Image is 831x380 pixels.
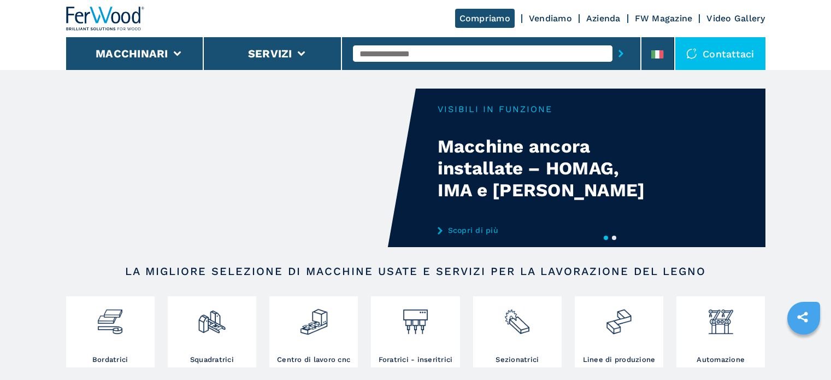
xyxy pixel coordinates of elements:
[277,355,350,365] h3: Centro di lavoro cnc
[248,47,292,60] button: Servizi
[168,296,256,367] a: Squadratrici
[401,299,430,336] img: foratrici_inseritrici_2.png
[455,9,515,28] a: Compriamo
[529,13,572,24] a: Vendiamo
[473,296,562,367] a: Sezionatrici
[101,265,730,278] h2: LA MIGLIORE SELEZIONE DI MACCHINE USATE E SERVIZI PER LA LAVORAZIONE DEL LEGNO
[92,355,128,365] h3: Bordatrici
[612,236,616,240] button: 2
[190,355,234,365] h3: Squadratrici
[686,48,697,59] img: Contattaci
[66,296,155,367] a: Bordatrici
[706,13,765,24] a: Video Gallery
[583,355,656,365] h3: Linee di produzione
[612,41,629,66] button: submit-button
[438,226,652,235] a: Scopri di più
[66,7,145,31] img: Ferwood
[197,299,226,336] img: squadratrici_2.png
[496,355,539,365] h3: Sezionatrici
[503,299,532,336] img: sezionatrici_2.png
[785,331,823,372] iframe: Chat
[96,47,168,60] button: Macchinari
[379,355,453,365] h3: Foratrici - inseritrici
[575,296,663,367] a: Linee di produzione
[604,236,608,240] button: 1
[586,13,621,24] a: Azienda
[604,299,633,336] img: linee_di_produzione_2.png
[269,296,358,367] a: Centro di lavoro cnc
[299,299,328,336] img: centro_di_lavoro_cnc_2.png
[697,355,745,365] h3: Automazione
[676,296,765,367] a: Automazione
[675,37,765,70] div: Contattaci
[635,13,693,24] a: FW Magazine
[371,296,459,367] a: Foratrici - inseritrici
[96,299,125,336] img: bordatrici_1.png
[789,303,816,331] a: sharethis
[706,299,735,336] img: automazione.png
[66,89,416,247] video: Your browser does not support the video tag.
